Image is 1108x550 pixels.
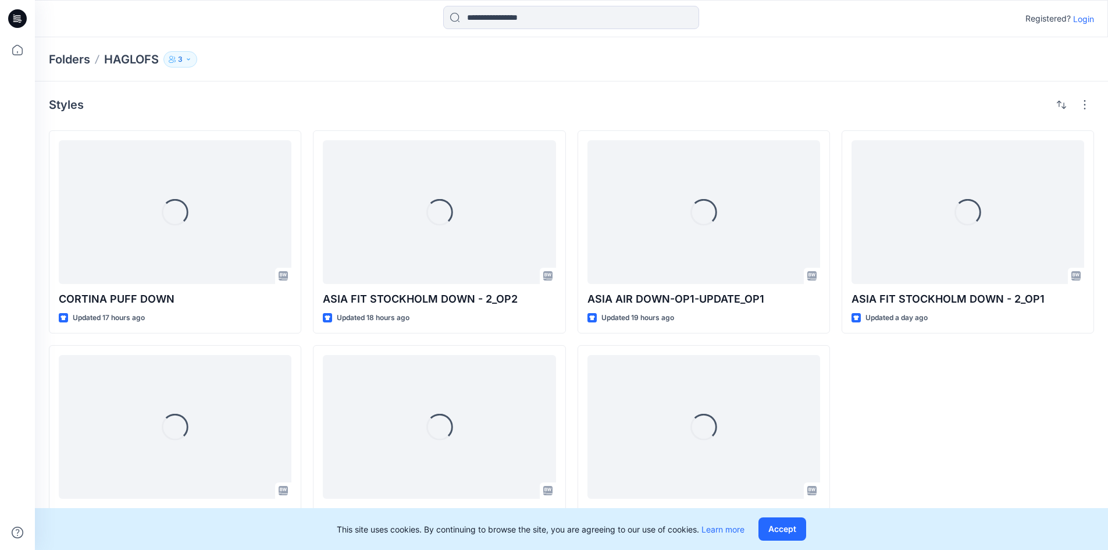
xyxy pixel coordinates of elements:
[587,291,820,307] p: ASIA AIR DOWN-OP1-UPDATE_OP1
[587,506,820,522] p: ASIA FIT [GEOGRAPHIC_DATA] DOWN
[852,291,1084,307] p: ASIA FIT STOCKHOLM DOWN - 2​_OP1
[1025,12,1071,26] p: Registered?
[49,98,84,112] h4: Styles
[337,312,409,324] p: Updated 18 hours ago
[59,291,291,307] p: CORTINA PUFF DOWN
[1073,13,1094,25] p: Login
[337,523,744,535] p: This site uses cookies. By continuing to browse the site, you are agreeing to our use of cookies.
[73,312,145,324] p: Updated 17 hours ago
[601,312,674,324] p: Updated 19 hours ago
[49,51,90,68] a: Folders
[163,51,197,68] button: 3
[178,53,183,66] p: 3
[323,506,555,522] p: ALVIK FUR LONG DOWN
[865,312,928,324] p: Updated a day ago
[323,291,555,307] p: ASIA FIT STOCKHOLM DOWN - 2​_OP2
[59,506,291,522] p: ASIA AIR DOWN-OP1-UPDATE_OP2
[104,51,159,68] p: HAGLOFS
[758,517,806,541] button: Accept
[701,524,744,534] a: Learn more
